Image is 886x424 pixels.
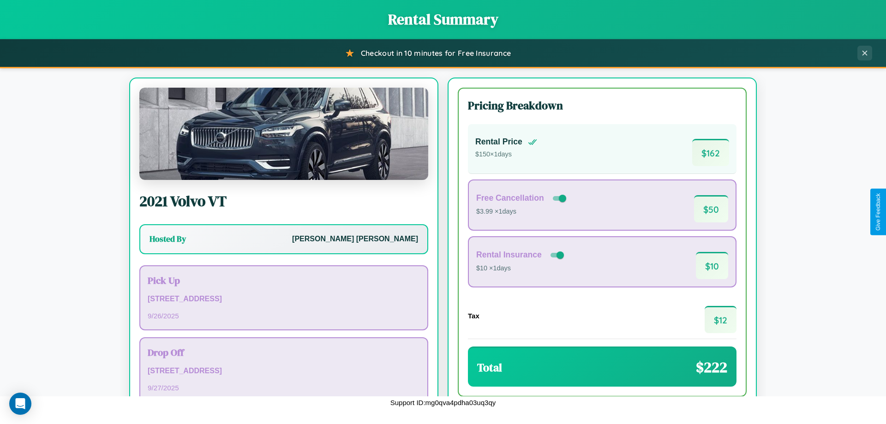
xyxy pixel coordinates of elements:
[361,48,511,58] span: Checkout in 10 minutes for Free Insurance
[694,195,728,222] span: $ 50
[150,233,186,245] h3: Hosted By
[696,357,727,377] span: $ 222
[476,206,568,218] p: $3.99 × 1 days
[390,396,496,409] p: Support ID: mg0qva4pdha03uq3qy
[139,88,428,180] img: Volvo VT
[148,274,420,287] h3: Pick Up
[705,306,736,333] span: $ 12
[468,98,736,113] h3: Pricing Breakdown
[139,191,428,211] h2: 2021 Volvo VT
[476,193,544,203] h4: Free Cancellation
[468,312,479,320] h4: Tax
[875,193,881,231] div: Give Feedback
[148,310,420,322] p: 9 / 26 / 2025
[476,250,542,260] h4: Rental Insurance
[148,382,420,394] p: 9 / 27 / 2025
[9,393,31,415] div: Open Intercom Messenger
[292,233,418,246] p: [PERSON_NAME] [PERSON_NAME]
[148,346,420,359] h3: Drop Off
[148,364,420,378] p: [STREET_ADDRESS]
[475,137,522,147] h4: Rental Price
[696,252,728,279] span: $ 10
[692,139,729,166] span: $ 162
[476,263,566,275] p: $10 × 1 days
[477,360,502,375] h3: Total
[475,149,537,161] p: $ 150 × 1 days
[148,293,420,306] p: [STREET_ADDRESS]
[9,9,877,30] h1: Rental Summary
